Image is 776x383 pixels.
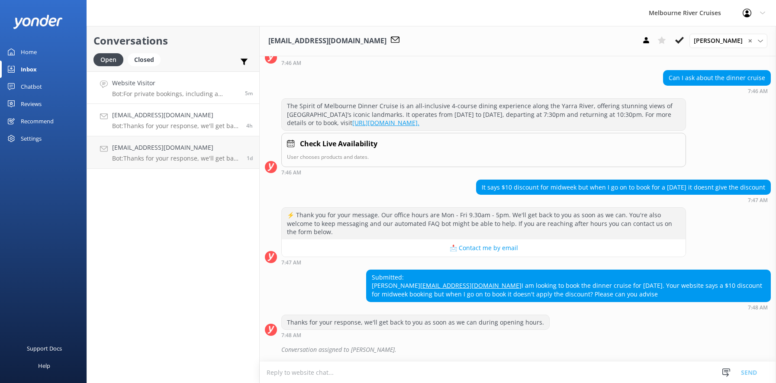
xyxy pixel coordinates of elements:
a: [EMAIL_ADDRESS][DOMAIN_NAME]Bot:Thanks for your response, we'll get back to you as soon as we can... [87,104,259,136]
div: Help [38,357,50,374]
span: ✕ [748,37,752,45]
div: Closed [128,53,161,66]
h4: [EMAIL_ADDRESS][DOMAIN_NAME] [112,110,240,120]
div: Oct 10 2025 07:48am (UTC +11:00) Australia/Sydney [281,332,550,338]
a: Open [93,55,128,64]
strong: 7:47 AM [281,260,301,265]
a: Closed [128,55,165,64]
strong: 7:47 AM [748,198,768,203]
div: Chatbot [21,78,42,95]
div: Reviews [21,95,42,113]
h4: Check Live Availability [300,138,377,150]
a: Website VisitorBot:For private bookings, including a dinner cruise for around 40 guests, you can ... [87,71,259,104]
span: Oct 10 2025 07:48am (UTC +11:00) Australia/Sydney [246,122,253,129]
p: Bot: Thanks for your response, we'll get back to you as soon as we can during opening hours. [112,122,240,130]
h3: [EMAIL_ADDRESS][DOMAIN_NAME] [268,35,386,47]
h4: Website Visitor [112,78,238,88]
div: It says $10 discount for midweek but when I go on to book for a [DATE] it doesnt give the discount [477,180,770,195]
div: Thanks for your response, we'll get back to you as soon as we can during opening hours. [282,315,549,330]
strong: 7:46 AM [281,170,301,175]
div: Oct 10 2025 07:46am (UTC +11:00) Australia/Sydney [281,60,686,66]
span: Oct 10 2025 12:18pm (UTC +11:00) Australia/Sydney [245,90,253,97]
div: Support Docs [27,340,62,357]
a: [URL][DOMAIN_NAME]. [352,119,419,127]
div: Oct 10 2025 07:46am (UTC +11:00) Australia/Sydney [663,88,771,94]
button: 📩 Contact me by email [282,239,686,257]
div: Submitted: [PERSON_NAME] I am looking to book the dinner cruise for [DATE]. Your website says a $... [367,270,770,302]
a: [EMAIL_ADDRESS][DOMAIN_NAME]Bot:Thanks for your response, we'll get back to you as soon as we can... [87,136,259,169]
div: Recommend [21,113,54,130]
div: ⚡ Thank you for your message. Our office hours are Mon - Fri 9.30am - 5pm. We'll get back to you ... [282,208,686,239]
div: Can I ask about the dinner cruise [663,71,770,85]
h2: Conversations [93,32,253,49]
div: Oct 10 2025 07:46am (UTC +11:00) Australia/Sydney [281,169,686,175]
div: Oct 10 2025 07:47am (UTC +11:00) Australia/Sydney [281,259,686,265]
div: Inbox [21,61,37,78]
img: yonder-white-logo.png [13,15,63,29]
span: [PERSON_NAME] [694,36,748,45]
strong: 7:48 AM [748,305,768,310]
div: Oct 10 2025 07:48am (UTC +11:00) Australia/Sydney [366,304,771,310]
a: [EMAIL_ADDRESS][DOMAIN_NAME] [420,281,522,290]
p: Bot: Thanks for your response, we'll get back to you as soon as we can during opening hours. [112,154,240,162]
h4: [EMAIL_ADDRESS][DOMAIN_NAME] [112,143,240,152]
div: Open [93,53,123,66]
div: Conversation assigned to [PERSON_NAME]. [281,342,771,357]
p: User chooses products and dates. [287,153,680,161]
div: Assign User [689,34,767,48]
strong: 7:46 AM [281,61,301,66]
div: Home [21,43,37,61]
span: Oct 08 2025 04:22pm (UTC +11:00) Australia/Sydney [247,154,253,162]
p: Bot: For private bookings, including a dinner cruise for around 40 guests, you can explore option... [112,90,238,98]
div: The Spirit of Melbourne Dinner Cruise is an all-inclusive 4-course dining experience along the Ya... [282,99,686,130]
strong: 7:48 AM [281,333,301,338]
div: Oct 10 2025 07:47am (UTC +11:00) Australia/Sydney [476,197,771,203]
strong: 7:46 AM [748,89,768,94]
div: 2025-10-09T23:28:33.991 [265,342,771,357]
div: Settings [21,130,42,147]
